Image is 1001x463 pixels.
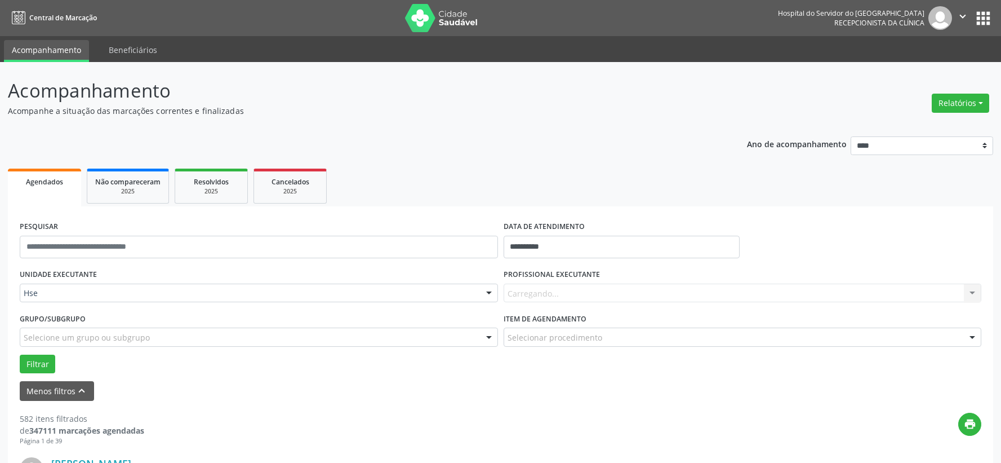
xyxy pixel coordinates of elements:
div: 582 itens filtrados [20,413,144,425]
p: Acompanhe a situação das marcações correntes e finalizadas [8,105,697,117]
div: 2025 [95,187,161,196]
a: Central de Marcação [8,8,97,27]
span: Resolvidos [194,177,229,187]
div: 2025 [183,187,239,196]
label: UNIDADE EXECUTANTE [20,266,97,284]
label: Grupo/Subgrupo [20,310,86,328]
div: Hospital do Servidor do [GEOGRAPHIC_DATA] [778,8,924,18]
button: print [958,413,981,436]
button: Relatórios [932,94,989,113]
i:  [956,10,969,23]
span: Central de Marcação [29,13,97,23]
p: Ano de acompanhamento [747,136,847,151]
span: Hse [24,288,475,299]
div: Página 1 de 39 [20,436,144,446]
button: Menos filtroskeyboard_arrow_up [20,381,94,401]
img: img [928,6,952,30]
button:  [952,6,973,30]
div: 2025 [262,187,318,196]
span: Selecione um grupo ou subgrupo [24,332,150,343]
span: Recepcionista da clínica [834,18,924,28]
label: Item de agendamento [504,310,586,328]
a: Acompanhamento [4,40,89,62]
strong: 347111 marcações agendadas [29,425,144,436]
span: Agendados [26,177,63,187]
label: DATA DE ATENDIMENTO [504,218,585,236]
span: Não compareceram [95,177,161,187]
button: apps [973,8,993,28]
p: Acompanhamento [8,77,697,105]
a: Beneficiários [101,40,165,60]
div: de [20,425,144,436]
label: PROFISSIONAL EXECUTANTE [504,266,600,284]
button: Filtrar [20,355,55,374]
span: Cancelados [272,177,309,187]
label: PESQUISAR [20,218,58,236]
i: keyboard_arrow_up [75,385,88,397]
i: print [964,418,976,430]
span: Selecionar procedimento [508,332,602,343]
